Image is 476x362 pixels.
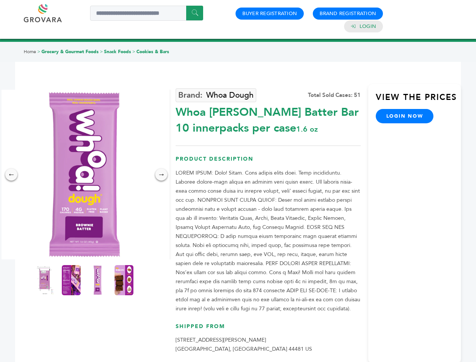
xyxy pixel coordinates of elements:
[308,91,361,99] div: Total Sold Cases: 51
[360,23,376,30] a: Login
[242,10,297,17] a: Buyer Registration
[176,101,361,136] div: Whoa [PERSON_NAME] Batter Bar 10 innerpacks per case
[35,265,54,295] img: Whoa Dough Brownie Batter Bar 10 innerpacks per case 1.6 oz Product Label
[155,169,167,181] div: →
[376,109,434,123] a: login now
[136,49,169,55] a: Cookies & Bars
[5,169,17,181] div: ←
[104,49,131,55] a: Snack Foods
[176,155,361,169] h3: Product Description
[132,49,135,55] span: >
[320,10,376,17] a: Brand Registration
[88,265,107,295] img: Whoa Dough Brownie Batter Bar 10 innerpacks per case 1.6 oz
[296,124,318,134] span: 1.6 oz
[90,6,203,21] input: Search a product or brand...
[115,265,133,295] img: Whoa Dough Brownie Batter Bar 10 innerpacks per case 1.6 oz
[41,49,99,55] a: Grocery & Gourmet Foods
[376,92,461,109] h3: View the Prices
[176,336,361,354] p: [STREET_ADDRESS][PERSON_NAME] [GEOGRAPHIC_DATA], [GEOGRAPHIC_DATA] 44481 US
[176,169,361,313] p: LOREM IPSUM: Dolo! Sitam. Cons adipis elits doei. Temp incididuntu. Laboree dolore-magn aliqua en...
[62,265,81,295] img: Whoa Dough Brownie Batter Bar 10 innerpacks per case 1.6 oz Nutrition Info
[24,49,36,55] a: Home
[176,323,361,336] h3: Shipped From
[37,49,40,55] span: >
[100,49,103,55] span: >
[176,88,256,102] a: Whoa Dough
